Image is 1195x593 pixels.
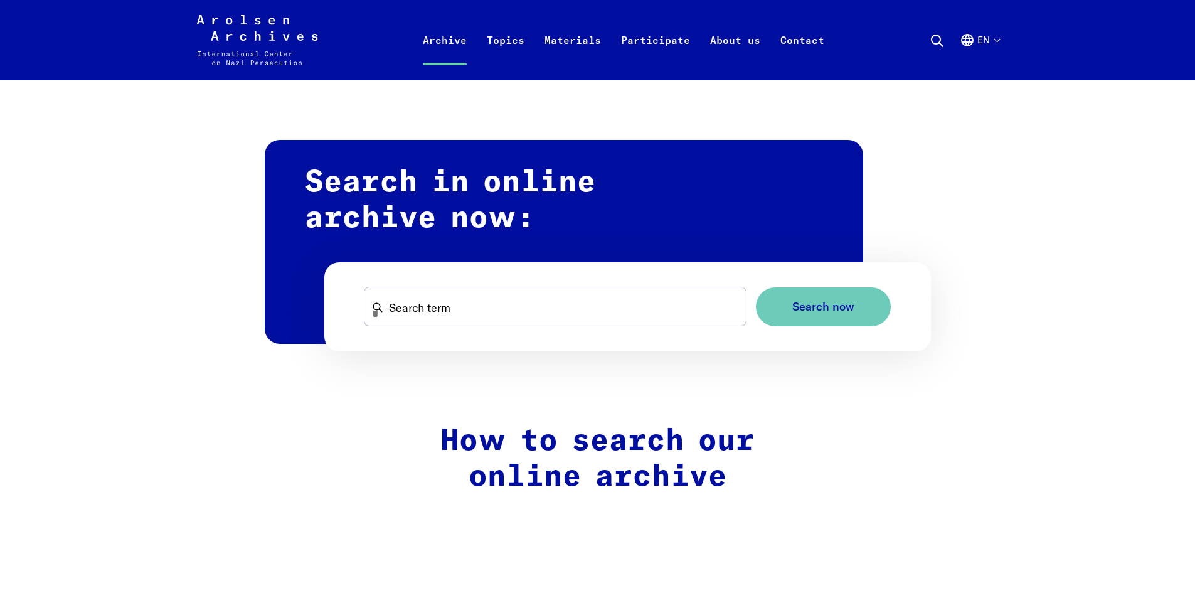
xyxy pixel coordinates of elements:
a: Materials [534,30,611,80]
h2: Search in online archive now: [265,140,863,344]
button: Search now [756,287,891,327]
nav: Primary [413,15,834,65]
a: Archive [413,30,477,80]
a: Participate [611,30,700,80]
a: Topics [477,30,534,80]
button: English, language selection [960,33,999,78]
span: Search now [792,301,854,314]
a: About us [700,30,770,80]
h2: How to search our online archive [332,424,863,496]
a: Contact [770,30,834,80]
